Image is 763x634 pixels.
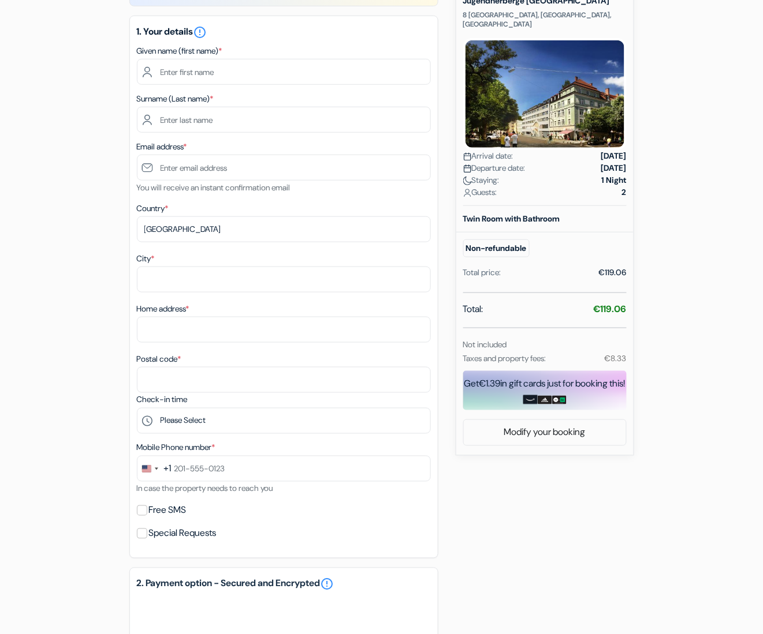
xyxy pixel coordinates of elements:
[601,162,627,174] strong: [DATE]
[149,502,187,519] label: Free SMS
[463,267,501,279] div: Total price:
[137,353,181,365] label: Postal code
[137,442,215,454] label: Mobile Phone number
[137,155,431,181] input: Enter email address
[479,377,501,389] span: €1.39
[463,377,627,391] div: Get in gift cards just for booking this!
[137,202,169,215] label: Country
[137,577,431,591] h5: 2. Payment option - Secured and Encrypted
[463,174,500,186] span: Staying:
[137,253,155,265] label: City
[463,10,627,29] p: 8 [GEOGRAPHIC_DATA], [GEOGRAPHIC_DATA], [GEOGRAPHIC_DATA]
[137,394,188,406] label: Check-in time
[463,152,472,161] img: calendar.svg
[137,59,431,85] input: Enter first name
[463,164,472,173] img: calendar.svg
[604,353,626,363] small: €8.33
[193,25,207,37] a: error_outline
[463,162,526,174] span: Departure date:
[594,303,627,315] strong: €119.06
[137,303,189,315] label: Home address
[463,186,497,198] span: Guests:
[149,526,217,542] label: Special Requests
[463,302,483,316] span: Total:
[538,396,552,405] img: adidas-card.png
[137,141,187,153] label: Email address
[137,456,172,481] button: Change country, selected United States (+1)
[552,396,567,405] img: uber-uber-eats-card.png
[463,339,507,350] small: Not included
[463,353,546,363] small: Taxes and property fees:
[137,182,291,193] small: You will receive an instant confirmation email
[463,177,472,185] img: moon.svg
[137,483,273,494] small: In case the property needs to reach you
[601,150,627,162] strong: [DATE]
[193,25,207,39] i: error_outline
[622,186,627,198] strong: 2
[321,577,334,591] a: error_outline
[164,462,172,476] div: +1
[602,174,627,186] strong: 1 Night
[137,25,431,39] h5: 1. Your details
[137,107,431,133] input: Enter last name
[463,150,513,162] span: Arrival date:
[137,93,214,105] label: Surname (Last name)
[137,456,431,482] input: 201-555-0123
[137,45,222,57] label: Given name (first name)
[463,239,530,257] small: Non-refundable
[523,395,538,404] img: amazon-card-no-text.png
[599,267,627,279] div: €119.06
[463,189,472,197] img: user_icon.svg
[463,213,560,224] b: Twin Room with Bathroom
[464,422,626,444] a: Modify your booking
